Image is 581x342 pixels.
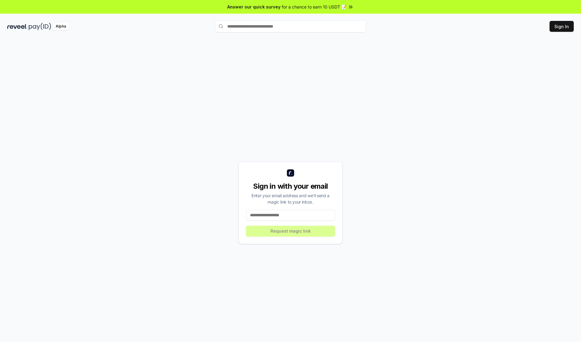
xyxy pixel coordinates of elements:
span: Answer our quick survey [227,4,281,10]
div: Sign in with your email [246,181,335,191]
img: logo_small [287,169,294,177]
button: Sign In [550,21,574,32]
div: Alpha [52,23,69,30]
img: pay_id [29,23,51,30]
span: for a chance to earn 10 USDT 📝 [282,4,346,10]
img: reveel_dark [7,23,28,30]
div: Enter your email address and we’ll send a magic link to your inbox. [246,192,335,205]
